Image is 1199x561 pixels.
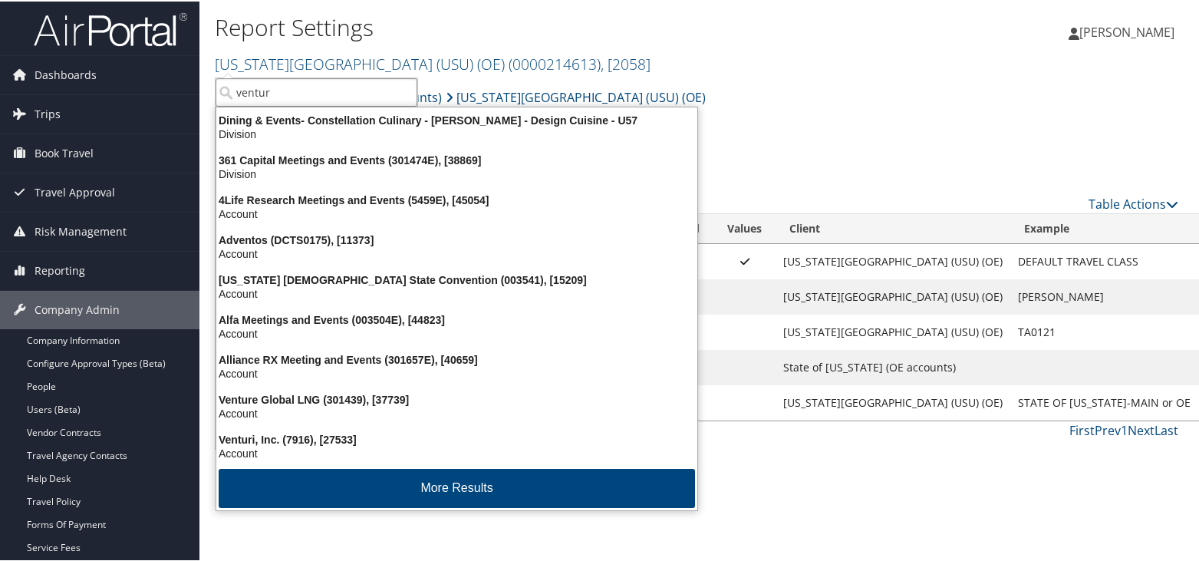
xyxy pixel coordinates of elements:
div: Account [207,445,707,459]
div: Dining & Events- Constellation Culinary - [PERSON_NAME] - Design Cuisine - U57 [207,112,707,126]
td: [US_STATE][GEOGRAPHIC_DATA] (USU) (OE) [776,384,1010,419]
div: Alfa Meetings and Events (003504E), [44823] [207,312,707,325]
button: More Results [219,467,695,507]
div: Account [207,285,707,299]
a: [US_STATE][GEOGRAPHIC_DATA] (USU) (OE) [215,52,651,73]
div: Account [207,206,707,219]
span: [PERSON_NAME] [1079,22,1174,39]
td: State of [US_STATE] (OE accounts) [776,348,1010,384]
h1: Report Settings [215,10,865,42]
td: [US_STATE][GEOGRAPHIC_DATA] (USU) (OE) [776,313,1010,348]
td: [PERSON_NAME] [1010,278,1198,313]
a: Next [1128,421,1155,437]
a: 1 [1121,421,1128,437]
div: Account [207,325,707,339]
div: 361 Capital Meetings and Events (301474E), [38869] [207,152,707,166]
span: Risk Management [35,211,127,249]
a: [PERSON_NAME] [1069,8,1190,54]
th: Client [776,213,1010,243]
a: First [1069,421,1095,437]
td: [US_STATE][GEOGRAPHIC_DATA] (USU) (OE) [776,278,1010,313]
span: Company Admin [35,289,120,328]
th: Values [713,213,776,243]
td: TA0121 [1010,313,1198,348]
div: Account [207,405,707,419]
div: Account [207,246,707,259]
td: [US_STATE][GEOGRAPHIC_DATA] (USU) (OE) [776,243,1010,278]
div: Division [207,166,707,180]
td: STATE OF [US_STATE]-MAIN or OE [1010,384,1198,419]
span: ( 0000214613 ) [509,52,601,73]
span: Trips [35,94,61,132]
th: Example [1010,213,1198,243]
span: Dashboards [35,54,97,93]
span: Book Travel [35,133,94,171]
div: Venturi, Inc. (7916), [27533] [207,431,707,445]
div: Alliance RX Meeting and Events (301657E), [40659] [207,351,707,365]
span: , [ 2058 ] [601,52,651,73]
span: Reporting [35,250,85,289]
div: [US_STATE] [DEMOGRAPHIC_DATA] State Convention (003541), [15209] [207,272,707,285]
img: airportal-logo.png [34,10,187,46]
div: Division [207,126,707,140]
a: Prev [1095,421,1121,437]
td: DEFAULT TRAVEL CLASS [1010,243,1198,278]
div: Adventos (DCTS0175), [11373] [207,232,707,246]
input: Search Accounts [216,77,417,105]
div: 4Life Research Meetings and Events (5459E), [45054] [207,192,707,206]
div: Venture Global LNG (301439), [37739] [207,391,707,405]
a: Last [1155,421,1178,437]
span: Travel Approval [35,172,115,210]
div: Account [207,365,707,379]
a: [US_STATE][GEOGRAPHIC_DATA] (USU) (OE) [446,81,706,111]
a: Table Actions [1089,194,1178,211]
